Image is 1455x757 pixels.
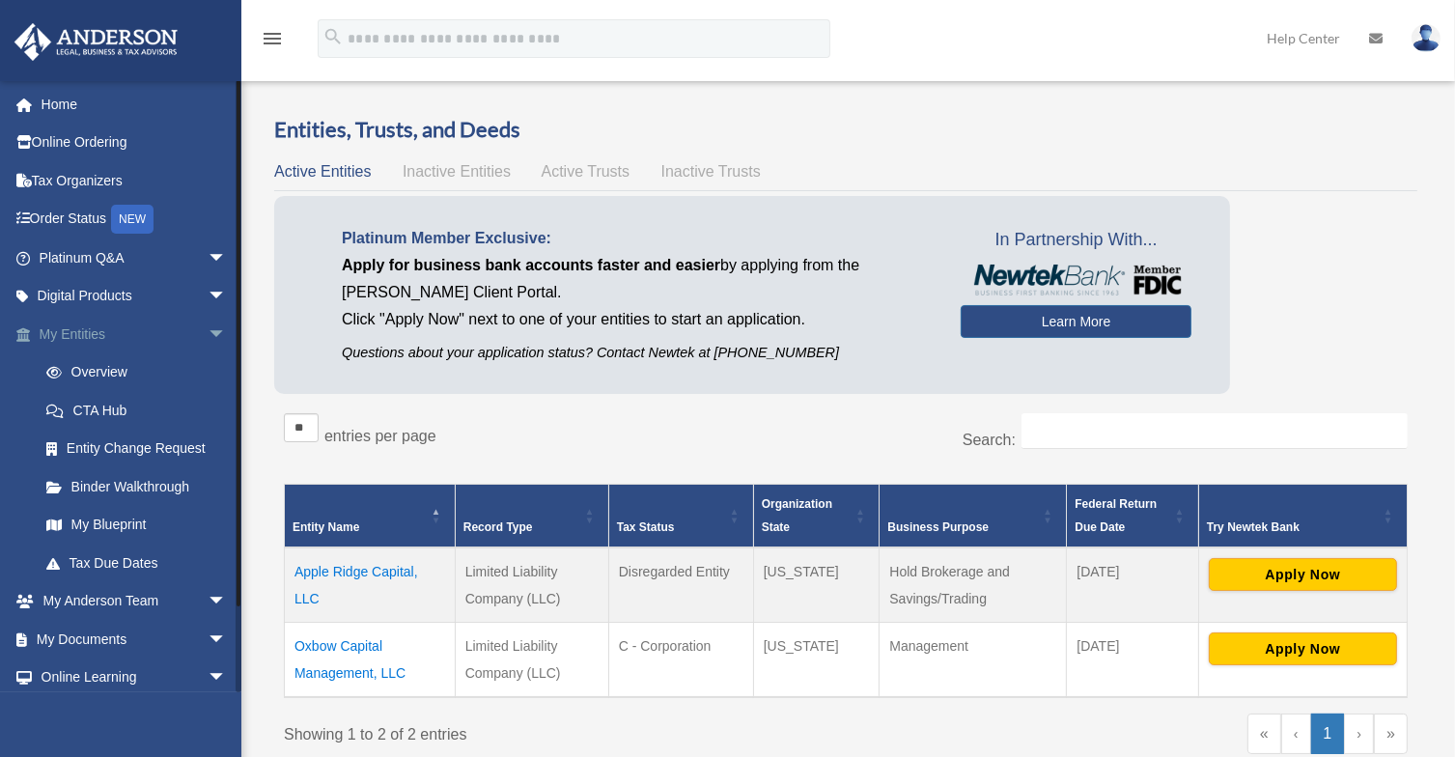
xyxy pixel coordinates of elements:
span: arrow_drop_down [208,238,246,278]
span: Active Trusts [542,163,630,180]
span: Organization State [762,497,832,534]
td: C - Corporation [608,623,753,698]
td: Oxbow Capital Management, LLC [285,623,456,698]
h3: Entities, Trusts, and Deeds [274,115,1417,145]
label: entries per page [324,428,436,444]
a: Online Learningarrow_drop_down [14,659,256,697]
p: Platinum Member Exclusive: [342,225,932,252]
td: Management [880,623,1067,698]
img: Anderson Advisors Platinum Portal [9,23,183,61]
a: My Anderson Teamarrow_drop_down [14,582,256,621]
td: Hold Brokerage and Savings/Trading [880,547,1067,623]
th: Record Type: Activate to sort [455,485,608,548]
p: Click "Apply Now" next to one of your entities to start an application. [342,306,932,333]
a: Tax Due Dates [27,544,256,582]
a: 1 [1311,714,1345,754]
th: Tax Status: Activate to sort [608,485,753,548]
span: In Partnership With... [961,225,1191,256]
td: Apple Ridge Capital, LLC [285,547,456,623]
a: Entity Change Request [27,430,256,468]
span: arrow_drop_down [208,659,246,698]
p: Questions about your application status? Contact Newtek at [PHONE_NUMBER] [342,341,932,365]
span: Entity Name [293,520,359,534]
span: Business Purpose [887,520,989,534]
td: Disregarded Entity [608,547,753,623]
div: Try Newtek Bank [1207,516,1378,539]
span: Active Entities [274,163,371,180]
a: Previous [1281,714,1311,754]
label: Search: [963,432,1016,448]
a: First [1247,714,1281,754]
button: Apply Now [1209,632,1397,665]
a: menu [261,34,284,50]
a: Tax Organizers [14,161,256,200]
a: Platinum Q&Aarrow_drop_down [14,238,256,277]
a: Last [1374,714,1408,754]
td: Limited Liability Company (LLC) [455,623,608,698]
a: Digital Productsarrow_drop_down [14,277,256,316]
a: CTA Hub [27,391,256,430]
a: Next [1344,714,1374,754]
a: Binder Walkthrough [27,467,256,506]
th: Business Purpose: Activate to sort [880,485,1067,548]
i: search [322,26,344,47]
a: Online Ordering [14,124,256,162]
span: arrow_drop_down [208,315,246,354]
td: [DATE] [1067,623,1199,698]
th: Organization State: Activate to sort [753,485,880,548]
span: Record Type [463,520,533,534]
button: Apply Now [1209,558,1397,591]
img: User Pic [1412,24,1441,52]
td: [DATE] [1067,547,1199,623]
a: Overview [27,353,246,392]
div: Showing 1 to 2 of 2 entries [284,714,831,748]
th: Try Newtek Bank : Activate to sort [1198,485,1407,548]
a: Learn More [961,305,1191,338]
span: Tax Status [617,520,675,534]
a: My Entitiesarrow_drop_down [14,315,256,353]
div: NEW [111,205,154,234]
td: [US_STATE] [753,547,880,623]
img: NewtekBankLogoSM.png [970,265,1182,295]
a: Order StatusNEW [14,200,256,239]
span: arrow_drop_down [208,582,246,622]
td: Limited Liability Company (LLC) [455,547,608,623]
th: Entity Name: Activate to invert sorting [285,485,456,548]
p: by applying from the [PERSON_NAME] Client Portal. [342,252,932,306]
a: My Documentsarrow_drop_down [14,620,256,659]
th: Federal Return Due Date: Activate to sort [1067,485,1199,548]
span: Apply for business bank accounts faster and easier [342,257,720,273]
span: Inactive Entities [403,163,511,180]
span: Federal Return Due Date [1075,497,1157,534]
i: menu [261,27,284,50]
span: arrow_drop_down [208,620,246,659]
a: Home [14,85,256,124]
td: [US_STATE] [753,623,880,698]
span: Inactive Trusts [661,163,761,180]
span: arrow_drop_down [208,277,246,317]
a: My Blueprint [27,506,256,545]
